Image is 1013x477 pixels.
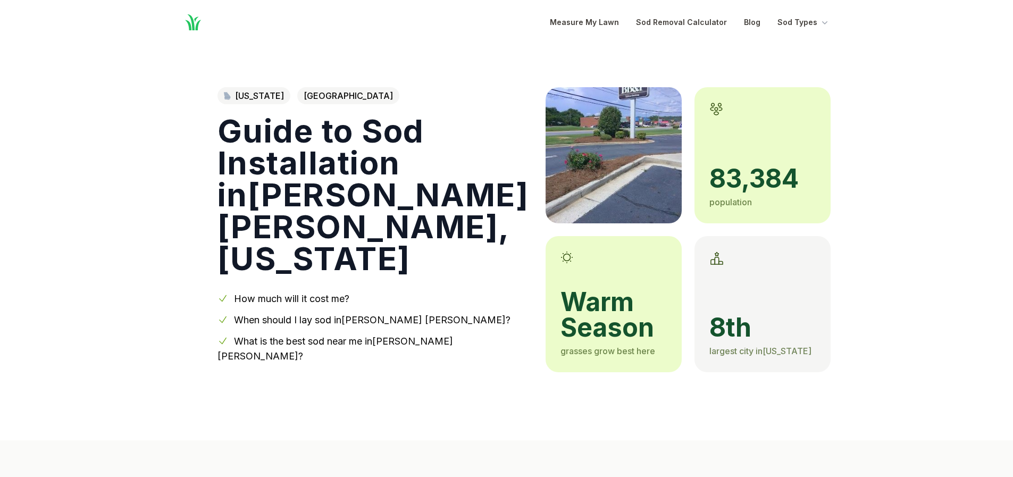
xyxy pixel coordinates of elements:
[636,16,727,29] a: Sod Removal Calculator
[234,314,510,325] a: When should I lay sod in[PERSON_NAME] [PERSON_NAME]?
[709,346,811,356] span: largest city in [US_STATE]
[709,315,816,340] span: 8th
[744,16,760,29] a: Blog
[297,87,399,104] span: [GEOGRAPHIC_DATA]
[550,16,619,29] a: Measure My Lawn
[546,87,682,223] img: A picture of Warner Robins
[217,87,290,104] a: [US_STATE]
[224,92,231,100] img: Georgia state outline
[560,289,667,340] span: warm season
[217,115,529,274] h1: Guide to Sod Installation in [PERSON_NAME] [PERSON_NAME] , [US_STATE]
[217,336,453,362] a: What is the best sod near me in[PERSON_NAME] [PERSON_NAME]?
[234,293,349,304] a: How much will it cost me?
[560,346,655,356] span: grasses grow best here
[777,16,830,29] button: Sod Types
[709,197,752,207] span: population
[709,166,816,191] span: 83,384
